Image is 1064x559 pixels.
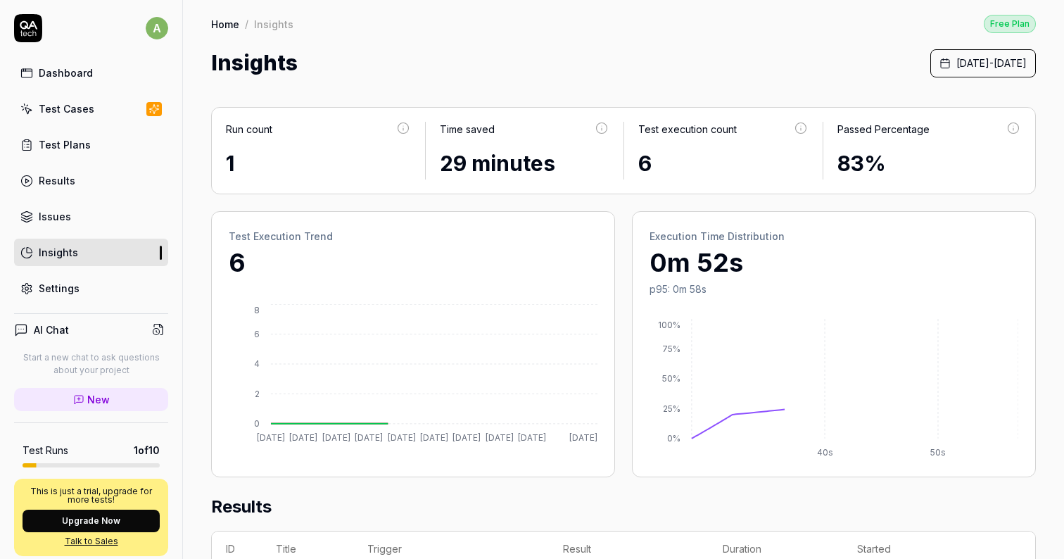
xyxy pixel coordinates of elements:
[14,95,168,123] a: Test Cases
[440,122,495,137] div: Time saved
[229,244,597,282] p: 6
[14,388,168,411] a: New
[452,432,481,443] tspan: [DATE]
[650,282,1018,296] p: p95: 0m 58s
[254,358,260,369] tspan: 4
[23,444,68,457] h5: Test Runs
[211,47,298,79] h1: Insights
[420,432,448,443] tspan: [DATE]
[569,432,597,443] tspan: [DATE]
[34,322,69,337] h4: AI Chat
[662,344,680,354] tspan: 75%
[245,17,248,31] div: /
[39,209,71,224] div: Issues
[23,487,160,504] p: This is just a trial, upgrade for more tests!
[39,65,93,80] div: Dashboard
[658,320,680,330] tspan: 100%
[289,432,317,443] tspan: [DATE]
[355,432,383,443] tspan: [DATE]
[984,14,1036,33] button: Free Plan
[211,494,1036,531] h2: Results
[650,244,1018,282] p: 0m 52s
[667,433,680,444] tspan: 0%
[817,447,833,458] tspan: 40s
[255,389,260,399] tspan: 2
[229,229,597,244] h2: Test Execution Trend
[39,101,94,116] div: Test Cases
[638,122,737,137] div: Test execution count
[254,329,260,339] tspan: 6
[956,56,1027,70] span: [DATE] - [DATE]
[662,373,680,384] tspan: 50%
[134,443,160,458] span: 1 of 10
[14,275,168,302] a: Settings
[226,148,411,180] div: 1
[14,203,168,230] a: Issues
[486,432,514,443] tspan: [DATE]
[14,167,168,194] a: Results
[930,447,946,458] tspan: 50s
[638,148,809,180] div: 6
[837,122,930,137] div: Passed Percentage
[39,173,75,188] div: Results
[254,17,293,31] div: Insights
[39,137,91,152] div: Test Plans
[837,148,1022,180] div: 83%
[257,432,285,443] tspan: [DATE]
[254,305,260,315] tspan: 8
[226,122,272,137] div: Run count
[39,245,78,260] div: Insights
[440,148,610,180] div: 29 minutes
[146,14,168,42] button: a
[14,351,168,377] p: Start a new chat to ask questions about your project
[146,17,168,39] span: a
[211,17,239,31] a: Home
[14,131,168,158] a: Test Plans
[984,15,1036,33] div: Free Plan
[518,432,546,443] tspan: [DATE]
[23,535,160,548] a: Talk to Sales
[14,59,168,87] a: Dashboard
[39,281,80,296] div: Settings
[650,229,1018,244] h2: Execution Time Distribution
[663,403,680,414] tspan: 25%
[87,392,110,407] span: New
[930,49,1036,77] button: [DATE]-[DATE]
[388,432,416,443] tspan: [DATE]
[14,239,168,266] a: Insights
[254,418,260,429] tspan: 0
[322,432,350,443] tspan: [DATE]
[23,510,160,532] button: Upgrade Now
